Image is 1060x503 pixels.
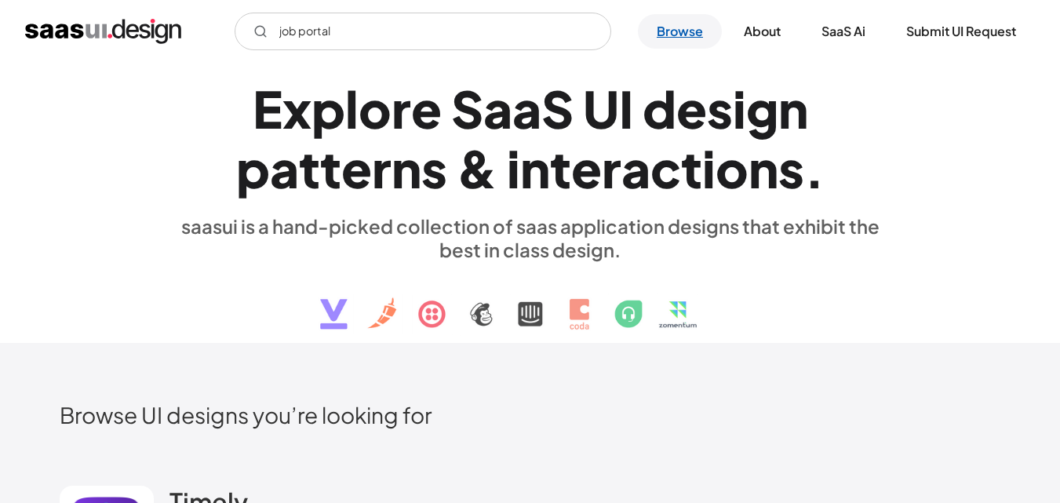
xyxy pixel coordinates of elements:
[392,138,421,199] div: n
[583,78,619,139] div: U
[619,78,633,139] div: I
[550,138,571,199] div: t
[253,78,282,139] div: E
[372,138,392,199] div: r
[311,78,345,139] div: p
[236,138,270,199] div: p
[621,138,650,199] div: a
[733,78,746,139] div: i
[421,138,447,199] div: s
[299,138,320,199] div: t
[235,13,611,50] form: Email Form
[60,401,1001,428] h2: Browse UI designs you’re looking for
[169,78,891,199] h1: Explore SaaS UI design patterns & interactions.
[702,138,716,199] div: i
[320,138,341,199] div: t
[676,78,707,139] div: e
[887,14,1035,49] a: Submit UI Request
[520,138,550,199] div: n
[25,19,181,44] a: home
[483,78,512,139] div: a
[169,214,891,261] div: saasui is a hand-picked collection of saas application designs that exhibit the best in class des...
[716,138,749,199] div: o
[803,14,884,49] a: SaaS Ai
[457,138,497,199] div: &
[725,14,800,49] a: About
[345,78,359,139] div: l
[650,138,681,199] div: c
[749,138,778,199] div: n
[341,138,372,199] div: e
[571,138,602,199] div: e
[541,78,574,139] div: S
[778,138,804,199] div: s
[746,78,778,139] div: g
[235,13,611,50] input: Search UI designs you're looking for...
[270,138,299,199] div: a
[507,138,520,199] div: i
[392,78,411,139] div: r
[282,78,311,139] div: x
[638,14,722,49] a: Browse
[778,78,808,139] div: n
[293,261,768,343] img: text, icon, saas logo
[359,78,392,139] div: o
[681,138,702,199] div: t
[707,78,733,139] div: s
[602,138,621,199] div: r
[804,138,825,199] div: .
[512,78,541,139] div: a
[411,78,442,139] div: e
[451,78,483,139] div: S
[643,78,676,139] div: d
